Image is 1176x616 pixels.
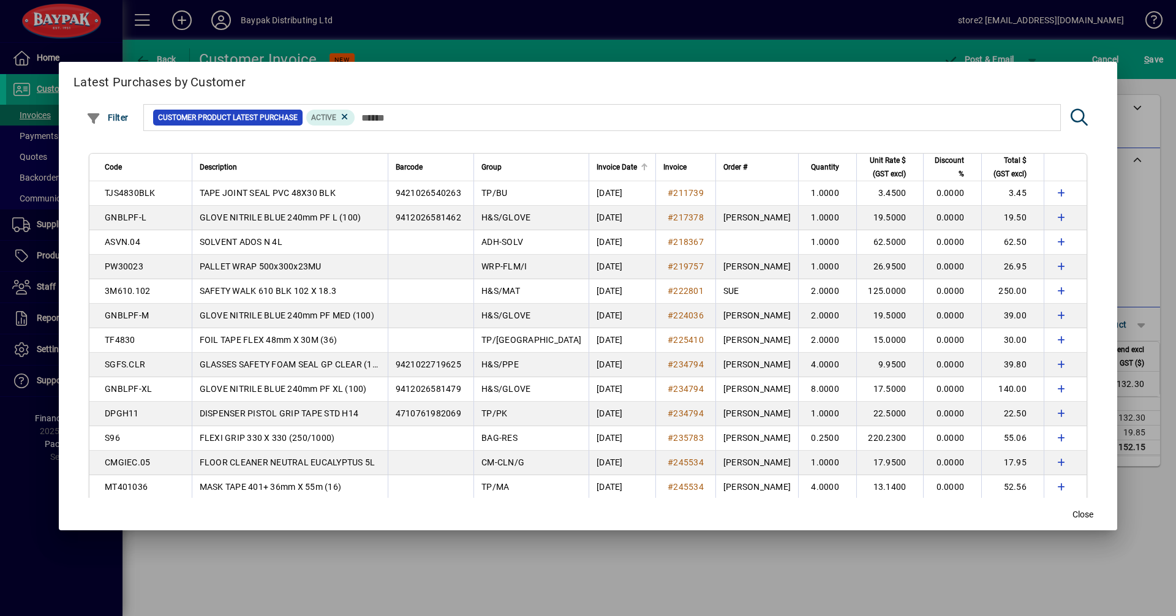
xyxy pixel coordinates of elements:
td: 250.00 [981,279,1044,304]
td: 1.0000 [798,230,856,255]
span: GLOVE NITRILE BLUE 240mm PF L (100) [200,212,361,222]
td: 125.0000 [856,279,924,304]
td: 0.0000 [923,402,981,426]
td: 3.45 [981,181,1044,206]
td: 0.2500 [798,426,856,451]
td: 0.0000 [923,475,981,500]
span: Discount % [931,154,964,181]
span: Invoice [663,160,687,174]
span: FLEXI GRIP 330 X 330 (250/1000) [200,433,335,443]
td: 0.0000 [923,230,981,255]
button: Filter [83,107,132,129]
span: BAG-RES [481,433,518,443]
a: #222801 [663,284,708,298]
div: Invoice Date [597,160,648,174]
td: 30.00 [981,328,1044,353]
span: # [668,310,673,320]
span: 3M610.102 [105,286,150,296]
div: Description [200,160,380,174]
span: SAFETY WALK 610 BLK 102 X 18.3 [200,286,337,296]
span: 222801 [673,286,704,296]
td: 8.0000 [798,377,856,402]
span: # [668,261,673,271]
span: TP/[GEOGRAPHIC_DATA] [481,335,581,345]
td: [DATE] [589,475,655,500]
span: # [668,408,673,418]
span: 4710761982069 [396,408,461,418]
span: FOIL TAPE FLEX 48mm X 30M (36) [200,335,337,345]
td: 0.0000 [923,377,981,402]
span: PW30023 [105,261,143,271]
td: 62.5000 [856,230,924,255]
span: TJS4830BLK [105,188,156,198]
td: [PERSON_NAME] [715,206,798,230]
span: GLOVE NITRILE BLUE 240mm PF MED (100) [200,310,374,320]
td: 39.00 [981,304,1044,328]
span: # [668,384,673,394]
span: FLOOR CLEANER NEUTRAL EUCALYPTUS 5L [200,457,375,467]
td: [PERSON_NAME] [715,328,798,353]
span: 224036 [673,310,704,320]
td: [DATE] [589,304,655,328]
div: Invoice [663,160,708,174]
span: TAPE JOINT SEAL PVC 48X30 BLK [200,188,336,198]
span: H&S/GLOVE [481,212,530,222]
span: 219757 [673,261,704,271]
td: [PERSON_NAME] [715,426,798,451]
span: Filter [86,113,129,122]
span: 234794 [673,359,704,369]
span: 225410 [673,335,704,345]
span: GNBLPF-M [105,310,149,320]
span: H&S/GLOVE [481,384,530,394]
a: #219757 [663,260,708,273]
td: [PERSON_NAME] [715,475,798,500]
span: Code [105,160,122,174]
span: # [668,457,673,467]
td: [DATE] [589,181,655,206]
span: DPGH11 [105,408,139,418]
span: TP/BU [481,188,507,198]
span: 218367 [673,237,704,247]
td: 1.0000 [798,402,856,426]
span: Customer Product Latest Purchase [158,111,298,124]
td: 0.0000 [923,206,981,230]
span: 234794 [673,384,704,394]
span: ASVN.04 [105,237,140,247]
td: 1.0000 [798,255,856,279]
span: Close [1072,508,1093,521]
td: [DATE] [589,451,655,475]
span: GNBLPF-XL [105,384,152,394]
span: 245534 [673,482,704,492]
span: SOLVENT ADOS N 4L [200,237,282,247]
a: #217378 [663,211,708,224]
span: H&S/MAT [481,286,520,296]
div: Quantity [806,160,850,174]
h2: Latest Purchases by Customer [59,62,1117,97]
span: PALLET WRAP 500x300x23MU [200,261,322,271]
td: [PERSON_NAME] [715,255,798,279]
a: #235783 [663,431,708,445]
span: Quantity [811,160,839,174]
td: 0.0000 [923,255,981,279]
td: 62.50 [981,230,1044,255]
span: # [668,335,673,345]
span: CMGIEC.05 [105,457,150,467]
td: [DATE] [589,402,655,426]
span: H&S/GLOVE [481,310,530,320]
td: 1.0000 [798,181,856,206]
td: 3.4500 [856,181,924,206]
span: S96 [105,433,120,443]
td: 17.9500 [856,451,924,475]
div: Total $ (GST excl) [989,154,1038,181]
td: 1.0000 [798,206,856,230]
a: #234794 [663,407,708,420]
td: 19.5000 [856,304,924,328]
td: 0.0000 [923,426,981,451]
div: Group [481,160,581,174]
td: 22.5000 [856,402,924,426]
td: [DATE] [589,328,655,353]
span: TF4830 [105,335,135,345]
td: [PERSON_NAME] [715,304,798,328]
a: #245534 [663,480,708,494]
td: 55.06 [981,426,1044,451]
